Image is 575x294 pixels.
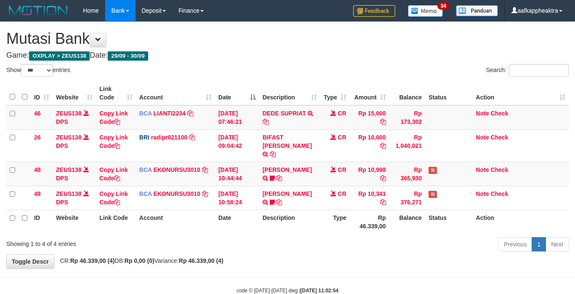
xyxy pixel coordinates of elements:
[301,288,338,294] strong: [DATE] 11:02:54
[151,134,187,141] a: radipr021100
[21,64,53,77] select: Showentries
[53,81,96,105] th: Website: activate to sort column ascending
[491,134,508,141] a: Check
[187,110,193,117] a: Copy LIANTI2234 to clipboard
[99,110,128,125] a: Copy Link Code
[259,81,320,105] th: Description: activate to sort column ascending
[380,199,386,206] a: Copy Rp 10,341 to clipboard
[56,190,82,197] a: ZEUS138
[215,210,259,234] th: Date
[546,237,569,251] a: Next
[139,134,149,141] span: BRI
[486,64,569,77] label: Search:
[29,51,90,61] span: OXPLAY > ZEUS138
[350,129,389,162] td: Rp 10,000
[350,186,389,210] td: Rp 10,341
[320,210,350,234] th: Type
[179,257,224,264] strong: Rp 46.339,00 (4)
[429,167,437,174] span: Has Note
[491,166,508,173] a: Check
[532,237,546,251] a: 1
[53,186,96,210] td: DPS
[6,254,54,269] a: Toggle Descr
[202,166,208,173] a: Copy EKONURSU3010 to clipboard
[456,5,498,16] img: panduan.png
[215,81,259,105] th: Date: activate to sort column descending
[476,190,489,197] a: Note
[31,210,53,234] th: ID
[53,162,96,186] td: DPS
[215,129,259,162] td: [DATE] 09:04:42
[70,257,115,264] strong: Rp 46.339,00 (4)
[125,257,154,264] strong: Rp 0,00 (0)
[263,118,269,125] a: Copy DEDE SUPRIAT to clipboard
[263,110,306,117] a: DEDE SUPRIAT
[491,190,508,197] a: Check
[429,191,437,198] span: Has Note
[154,166,200,173] a: EKONURSU3010
[99,166,128,182] a: Copy Link Code
[320,81,350,105] th: Type: activate to sort column ascending
[56,110,82,117] a: ZEUS138
[338,190,346,197] span: CR
[56,166,82,173] a: ZEUS138
[56,257,224,264] span: CR: DB: Variance:
[425,81,472,105] th: Status
[389,105,426,130] td: Rp 173,302
[154,110,186,117] a: LIANTI2234
[389,81,426,105] th: Balance
[380,175,386,182] a: Copy Rp 10,998 to clipboard
[338,166,346,173] span: CR
[425,210,472,234] th: Status
[338,110,346,117] span: CR
[380,142,386,149] a: Copy Rp 10,000 to clipboard
[6,30,569,47] h1: Mutasi Bank
[34,110,41,117] span: 46
[476,166,489,173] a: Note
[389,162,426,186] td: Rp 365,930
[136,81,215,105] th: Account: activate to sort column ascending
[476,134,489,141] a: Note
[350,210,389,234] th: Rp 46.339,00
[263,134,312,149] a: BIFAST [PERSON_NAME]
[353,5,395,17] img: Feedback.jpg
[237,288,338,294] small: code © [DATE]-[DATE] dwg |
[389,186,426,210] td: Rp 376,271
[263,166,312,173] a: [PERSON_NAME]
[53,105,96,130] td: DPS
[259,210,320,234] th: Description
[276,199,282,206] a: Copy INDRA MAULUD to clipboard
[108,51,148,61] span: 29/09 - 30/09
[99,134,128,149] a: Copy Link Code
[270,151,276,158] a: Copy BIFAST ERIKA S PAUN to clipboard
[350,105,389,130] td: Rp 15,000
[154,190,200,197] a: EKONURSU3010
[96,81,136,105] th: Link Code: activate to sort column ascending
[437,2,449,10] span: 34
[53,210,96,234] th: Website
[34,190,41,197] span: 49
[136,210,215,234] th: Account
[6,64,70,77] label: Show entries
[338,134,346,141] span: CR
[509,64,569,77] input: Search:
[202,190,208,197] a: Copy EKONURSU3010 to clipboard
[53,129,96,162] td: DPS
[139,190,152,197] span: BCA
[189,134,195,141] a: Copy radipr021100 to clipboard
[276,175,282,182] a: Copy VINCENT GUNAWAN to clipboard
[56,134,82,141] a: ZEUS138
[34,166,41,173] span: 48
[491,110,508,117] a: Check
[408,5,443,17] img: Button%20Memo.svg
[96,210,136,234] th: Link Code
[350,162,389,186] td: Rp 10,998
[389,129,426,162] td: Rp 1,040,021
[263,190,312,197] a: [PERSON_NAME]
[389,210,426,234] th: Balance
[99,190,128,206] a: Copy Link Code
[6,4,70,17] img: MOTION_logo.png
[473,81,569,105] th: Action: activate to sort column ascending
[476,110,489,117] a: Note
[215,105,259,130] td: [DATE] 07:46:21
